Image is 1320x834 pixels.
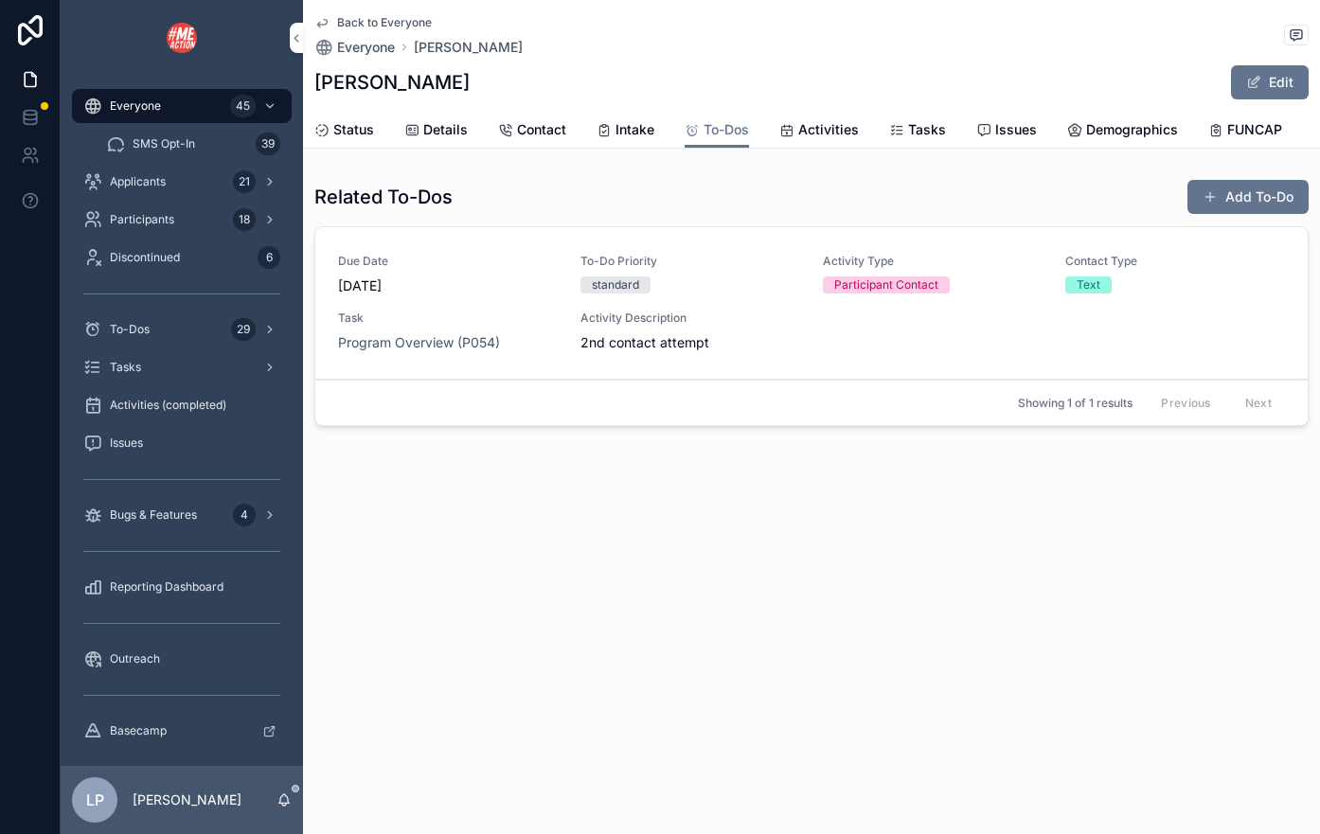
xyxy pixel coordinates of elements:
[615,120,654,139] span: Intake
[72,498,292,532] a: Bugs & Features4
[133,136,195,151] span: SMS Opt-In
[72,350,292,384] a: Tasks
[110,212,174,227] span: Participants
[72,642,292,676] a: Outreach
[256,133,280,155] div: 39
[110,398,226,413] span: Activities (completed)
[779,113,859,151] a: Activities
[230,95,256,117] div: 45
[592,276,639,293] div: standard
[167,23,197,53] img: App logo
[798,120,859,139] span: Activities
[110,723,167,738] span: Basecamp
[414,38,523,57] a: [PERSON_NAME]
[233,208,256,231] div: 18
[1187,180,1309,214] button: Add To-Do
[72,203,292,237] a: Participants18
[834,276,938,293] div: Participant Contact
[1018,396,1133,411] span: Showing 1 of 1 results
[995,120,1037,139] span: Issues
[337,15,432,30] span: Back to Everyone
[314,184,453,210] h1: Related To-Dos
[580,333,1285,352] span: 2nd contact attempt
[86,789,104,811] span: LP
[133,790,241,809] p: [PERSON_NAME]
[110,98,161,114] span: Everyone
[72,388,292,422] a: Activities (completed)
[498,113,566,151] a: Contact
[580,311,1285,326] span: Activity Description
[404,113,468,151] a: Details
[61,76,303,766] div: scrollable content
[110,651,160,666] span: Outreach
[315,227,1308,380] a: Due Date[DATE]To-Do PrioritystandardActivity TypeParticipant ContactContact TypeTextTaskProgram O...
[314,15,432,30] a: Back to Everyone
[72,426,292,460] a: Issues
[314,69,470,96] h1: [PERSON_NAME]
[95,127,292,161] a: SMS Opt-In39
[333,120,374,139] span: Status
[908,120,946,139] span: Tasks
[233,504,256,526] div: 4
[110,250,180,265] span: Discontinued
[110,435,143,451] span: Issues
[1208,113,1282,151] a: FUNCAP
[110,322,150,337] span: To-Dos
[110,174,166,189] span: Applicants
[110,360,141,375] span: Tasks
[314,38,395,57] a: Everyone
[1077,276,1100,293] div: Text
[1086,120,1178,139] span: Demographics
[314,113,374,151] a: Status
[72,570,292,604] a: Reporting Dashboard
[72,165,292,199] a: Applicants21
[110,507,197,523] span: Bugs & Features
[110,579,223,594] span: Reporting Dashboard
[338,333,500,352] a: Program Overview (P054)
[704,120,749,139] span: To-Dos
[338,311,558,326] span: Task
[258,246,280,269] div: 6
[72,240,292,275] a: Discontinued6
[338,254,558,269] span: Due Date
[685,113,749,149] a: To-Dos
[233,170,256,193] div: 21
[889,113,946,151] a: Tasks
[823,254,1043,269] span: Activity Type
[72,312,292,346] a: To-Dos29
[597,113,654,151] a: Intake
[517,120,566,139] span: Contact
[1231,65,1309,99] button: Edit
[580,254,800,269] span: To-Do Priority
[976,113,1037,151] a: Issues
[423,120,468,139] span: Details
[338,276,558,295] span: [DATE]
[72,89,292,123] a: Everyone45
[337,38,395,57] span: Everyone
[231,318,256,341] div: 29
[72,714,292,748] a: Basecamp
[1065,254,1285,269] span: Contact Type
[1067,113,1178,151] a: Demographics
[1227,120,1282,139] span: FUNCAP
